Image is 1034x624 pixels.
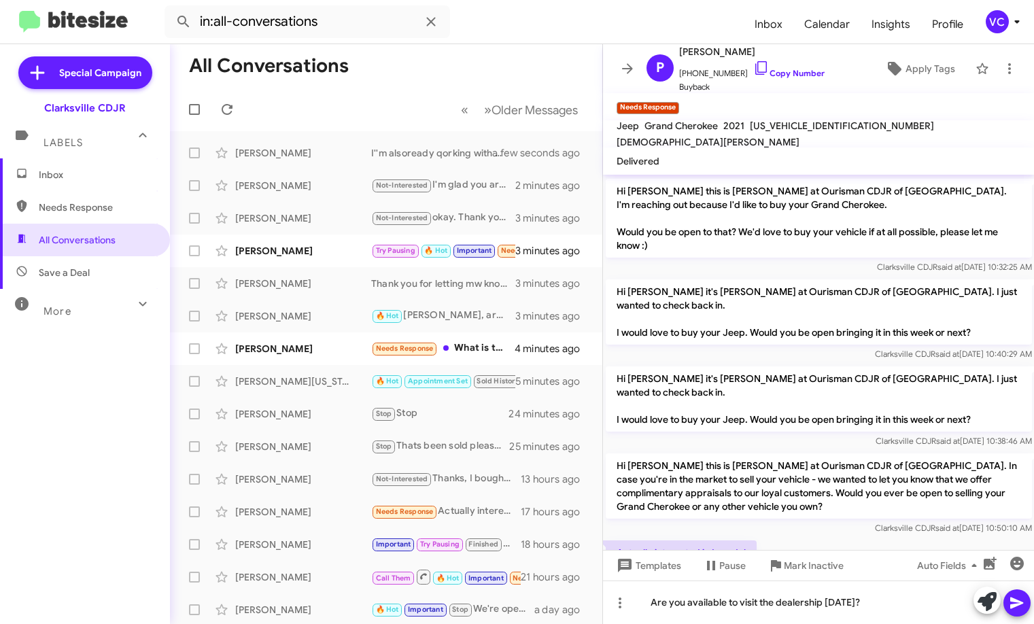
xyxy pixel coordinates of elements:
[744,5,793,44] span: Inbox
[917,553,982,578] span: Auto Fields
[515,179,591,192] div: 2 minutes ago
[753,68,825,78] a: Copy Number
[513,574,570,583] span: Needs Response
[371,277,515,290] div: Thank you for letting mw know.
[861,5,921,44] a: Insights
[468,540,498,549] span: Finished
[371,210,515,226] div: okay. Thank you for the reply.
[39,168,154,181] span: Inbox
[39,201,154,214] span: Needs Response
[371,243,515,258] div: Will do
[420,540,460,549] span: Try Pausing
[906,553,993,578] button: Auto Fields
[534,603,591,617] div: a day ago
[606,453,1032,519] p: Hi [PERSON_NAME] this is [PERSON_NAME] at Ourisman CDJR of [GEOGRAPHIC_DATA]. In case you're in t...
[521,472,591,486] div: 13 hours ago
[617,102,679,114] small: Needs Response
[235,211,371,225] div: [PERSON_NAME]
[376,474,428,483] span: Not-Interested
[235,570,371,584] div: [PERSON_NAME]
[986,10,1009,33] div: VC
[501,246,559,255] span: Needs Response
[935,523,959,533] span: said at
[457,246,492,255] span: Important
[870,56,969,81] button: Apply Tags
[376,540,411,549] span: Important
[461,101,468,118] span: «
[235,440,371,453] div: [PERSON_NAME]
[376,246,415,255] span: Try Pausing
[937,262,961,272] span: said at
[974,10,1019,33] button: VC
[371,602,534,617] div: We're open [DATE] till 9 pm. Does [DATE] work for you?
[235,472,371,486] div: [PERSON_NAME]
[603,553,692,578] button: Templates
[452,605,468,614] span: Stop
[371,438,510,454] div: Thats been sold please remove me
[371,341,515,356] div: What is the number?
[515,244,591,258] div: 3 minutes ago
[644,120,718,132] span: Grand Cherokee
[515,342,591,356] div: 4 minutes ago
[39,233,116,247] span: All Conversations
[606,179,1032,258] p: Hi [PERSON_NAME] this is [PERSON_NAME] at Ourisman CDJR of [GEOGRAPHIC_DATA]. I'm reaching out be...
[165,5,450,38] input: Search
[39,266,90,279] span: Save a Deal
[606,279,1032,345] p: Hi [PERSON_NAME] it's [PERSON_NAME] at Ourisman CDJR of [GEOGRAPHIC_DATA]. I just wanted to check...
[408,605,443,614] span: Important
[492,103,578,118] span: Older Messages
[617,136,799,148] span: [DEMOGRAPHIC_DATA][PERSON_NAME]
[376,442,392,451] span: Stop
[371,373,515,389] div: I would like to schedule a visit to the dealership. When are you available to visit?
[606,540,757,565] p: Actually interested in L model
[371,536,521,552] div: Yes and it's been a change of events I think I'm trading in a GLC 300 Benz 2018 with 110K Miles i...
[376,181,428,190] span: Not-Interested
[376,507,434,516] span: Needs Response
[723,120,744,132] span: 2021
[453,96,586,124] nav: Page navigation example
[44,101,126,115] div: Clarksville CDJR
[750,120,934,132] span: [US_VEHICLE_IDENTIFICATION_NUMBER]
[376,409,392,418] span: Stop
[757,553,855,578] button: Mark Inactive
[515,309,591,323] div: 3 minutes ago
[521,505,591,519] div: 17 hours ago
[235,505,371,519] div: [PERSON_NAME]
[793,5,861,44] span: Calendar
[376,213,428,222] span: Not-Interested
[921,5,974,44] a: Profile
[44,305,71,317] span: More
[424,246,447,255] span: 🔥 Hot
[906,56,955,81] span: Apply Tags
[376,605,399,614] span: 🔥 Hot
[371,406,510,421] div: Stop
[235,309,371,323] div: [PERSON_NAME]
[679,60,825,80] span: [PHONE_NUMBER]
[476,96,586,124] button: Next
[371,568,521,585] div: Hi what's going on
[606,366,1032,432] p: Hi [PERSON_NAME] it's [PERSON_NAME] at Ourisman CDJR of [GEOGRAPHIC_DATA]. I just wanted to check...
[784,553,844,578] span: Mark Inactive
[510,407,591,421] div: 24 minutes ago
[468,574,504,583] span: Important
[371,504,521,519] div: Actually interested in L model
[679,80,825,94] span: Buyback
[692,553,757,578] button: Pause
[656,57,664,79] span: P
[874,349,1031,359] span: Clarksville CDJR [DATE] 10:40:29 AM
[477,377,521,385] span: Sold Historic
[235,375,371,388] div: [PERSON_NAME][US_STATE]
[515,211,591,225] div: 3 minutes ago
[235,407,371,421] div: [PERSON_NAME]
[376,344,434,353] span: Needs Response
[874,523,1031,533] span: Clarksville CDJR [DATE] 10:50:10 AM
[719,553,746,578] span: Pause
[935,436,959,446] span: said at
[235,342,371,356] div: [PERSON_NAME]
[436,574,460,583] span: 🔥 Hot
[521,538,591,551] div: 18 hours ago
[408,377,468,385] span: Appointment Set
[371,146,510,160] div: I''m alsoready qorking with you ont his matter.
[235,244,371,258] div: [PERSON_NAME]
